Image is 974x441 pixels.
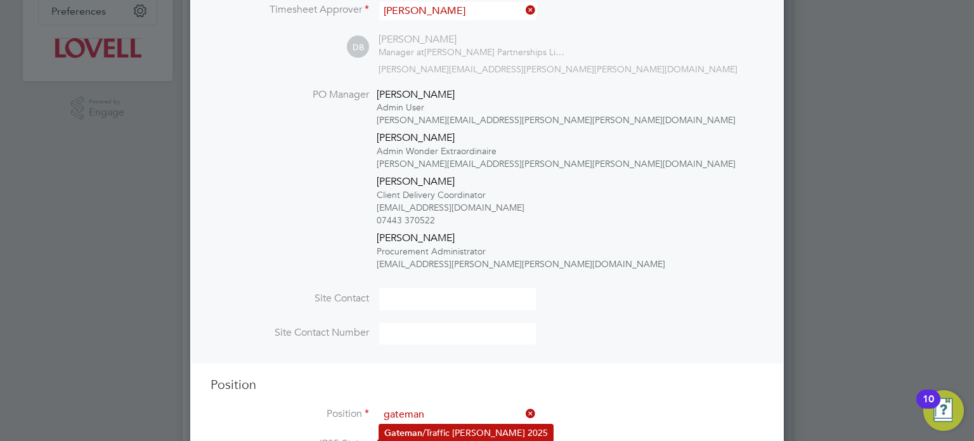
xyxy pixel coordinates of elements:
[379,46,569,58] div: [PERSON_NAME] Partnerships Limited
[211,407,369,421] label: Position
[379,405,536,425] input: Search for...
[377,201,736,214] div: [EMAIL_ADDRESS][DOMAIN_NAME]
[377,145,736,157] div: Admin Wonder Extraordinaire
[377,131,455,144] span: [PERSON_NAME]
[377,175,455,188] span: [PERSON_NAME]
[377,88,455,101] span: [PERSON_NAME]
[211,292,369,305] label: Site Contact
[384,428,422,438] b: Gateman
[347,36,369,58] span: DB
[377,258,736,270] div: [EMAIL_ADDRESS][PERSON_NAME][PERSON_NAME][DOMAIN_NAME]
[379,63,737,75] span: [PERSON_NAME][EMAIL_ADDRESS][PERSON_NAME][PERSON_NAME][DOMAIN_NAME]
[377,232,455,244] span: [PERSON_NAME]
[211,3,369,16] label: Timesheet Approver
[377,214,736,227] div: 07443 370522
[379,33,569,46] div: [PERSON_NAME]
[379,46,424,58] span: Manager at
[923,390,964,431] button: Open Resource Center, 10 new notifications
[377,157,736,170] div: [PERSON_NAME][EMAIL_ADDRESS][PERSON_NAME][PERSON_NAME][DOMAIN_NAME]
[377,245,736,258] div: Procurement Administrator
[211,88,369,102] label: PO Manager
[377,114,736,126] div: [PERSON_NAME][EMAIL_ADDRESS][PERSON_NAME][PERSON_NAME][DOMAIN_NAME]
[379,2,536,20] input: Search for...
[377,101,736,114] div: Admin User
[211,326,369,339] label: Site Contact Number
[377,188,736,201] div: Client Delivery Coordinator
[923,399,934,416] div: 10
[211,376,763,393] h3: Position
